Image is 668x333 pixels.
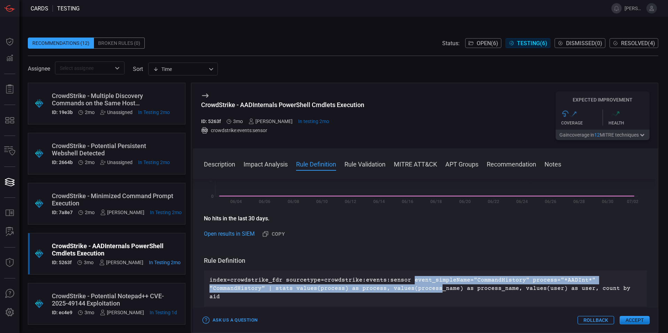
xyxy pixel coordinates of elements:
h5: ID: 7a8e7 [52,210,73,215]
span: Jul 24, 2025 3:07 PM [138,109,170,115]
span: Jul 07, 2025 11:37 AM [298,119,329,124]
text: 06/24 [516,199,528,204]
button: Accept [620,316,650,324]
button: Rule Definition [296,160,336,168]
span: Resolved ( 4 ) [621,40,655,47]
div: CrowdStrike - Multiple Discovery Commands on the Same Host (Turla, GALLIUM, APT 1) [52,92,170,107]
button: Notes [544,160,561,168]
button: Rule Catalog [1,205,18,221]
h5: ID: 5263f [52,260,72,265]
text: 06/14 [373,199,385,204]
span: Jul 09, 2025 4:08 AM [85,210,95,215]
div: [PERSON_NAME] [248,119,293,124]
span: testing [57,5,80,12]
div: CrowdStrike - Potential Persistent Webshell Detected [52,142,170,157]
div: CrowdStrike - AADInternals PowerShell Cmdlets Execution [201,101,364,108]
button: Recommendation [487,160,536,168]
a: Open results in SIEM [204,230,255,238]
text: 06/28 [573,199,585,204]
span: Jul 02, 2025 2:53 AM [233,119,243,124]
div: Recommendations (12) [28,38,94,49]
span: Status: [442,40,460,47]
button: Inventory [1,143,18,160]
text: 06/08 [288,199,299,204]
div: CrowdStrike - Potential Notepad++ CVE-2025-49144 Exploitation [52,292,177,307]
button: Rollback [578,316,614,324]
div: Time [153,66,207,73]
button: Preferences [1,304,18,321]
span: Jul 07, 2025 11:37 AM [149,260,181,265]
button: Copy [260,228,288,240]
h5: Expected Improvement [556,97,650,103]
text: 06/06 [259,199,270,204]
div: Unassigned [100,160,133,165]
span: [PERSON_NAME].[PERSON_NAME] [625,6,644,11]
text: 06/26 [545,199,556,204]
button: Impact Analysis [244,160,288,168]
h5: ID: 19e3b [52,109,73,115]
button: Ask Us a Question [201,315,259,326]
button: ALERT ANALYSIS [1,224,18,240]
h5: ID: ec4e9 [52,310,72,315]
div: Unassigned [100,109,133,115]
text: 06/30 [602,199,613,204]
button: Open(6) [465,38,501,48]
span: Assignee [28,65,50,72]
span: Jul 17, 2025 9:37 AM [85,109,95,115]
button: Rule Validation [344,160,385,168]
input: Select assignee [57,64,111,72]
span: Jul 15, 2025 9:07 AM [150,210,182,215]
h5: ID: 2664b [52,160,73,165]
span: Cards [31,5,48,12]
label: sort [133,66,143,72]
span: Jul 22, 2025 4:48 PM [138,160,170,165]
p: index=crowdstrike_fdr sourcetype=crowdstrike:events:sensor event_simpleName="CommandHistory" proc... [209,276,641,301]
div: CrowdStrike - AADInternals PowerShell Cmdlets Execution [52,242,181,257]
div: Health [609,121,650,125]
span: Jul 17, 2025 9:36 AM [85,160,95,165]
text: 07/02 [627,199,638,204]
button: Ask Us A Question [1,285,18,302]
div: [PERSON_NAME] [99,260,143,265]
button: APT Groups [445,160,478,168]
span: Sep 15, 2025 9:22 AM [150,310,177,315]
div: CrowdStrike - Minimized Command Prompt Execution [52,192,182,207]
span: Dismissed ( 0 ) [566,40,602,47]
text: 0 [211,194,214,199]
text: 06/04 [230,199,242,204]
div: [PERSON_NAME] [100,210,144,215]
div: [PERSON_NAME] [100,310,144,315]
button: Open [112,63,122,73]
button: Threat Intelligence [1,254,18,271]
text: 06/18 [430,199,442,204]
text: 06/20 [459,199,471,204]
button: Description [204,160,235,168]
span: 12 [594,132,600,138]
button: Resolved(4) [610,38,658,48]
button: Dismissed(0) [555,38,605,48]
span: Jul 01, 2025 8:00 AM [85,310,94,315]
text: 06/12 [345,199,356,204]
div: crowdstrike:events:sensor [201,127,364,134]
div: Broken Rules (0) [94,38,145,49]
span: Open ( 6 ) [477,40,498,47]
div: Coverage [561,121,603,125]
text: 06/10 [316,199,328,204]
h5: ID: 5263f [201,119,221,124]
button: Detections [1,50,18,67]
button: Testing(6) [506,38,550,48]
text: 06/22 [488,199,499,204]
button: Dashboard [1,33,18,50]
button: MITRE - Detection Posture [1,112,18,129]
button: Cards [1,174,18,190]
button: Reports [1,81,18,98]
span: Jul 02, 2025 2:53 AM [84,260,94,265]
button: MITRE ATT&CK [394,160,437,168]
text: 06/16 [402,199,413,204]
strong: No hits in the last 30 days. [204,215,269,222]
span: Testing ( 6 ) [517,40,547,47]
h3: Rule Definition [204,257,647,265]
button: Gaincoverage in12MITRE techniques [556,130,650,140]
